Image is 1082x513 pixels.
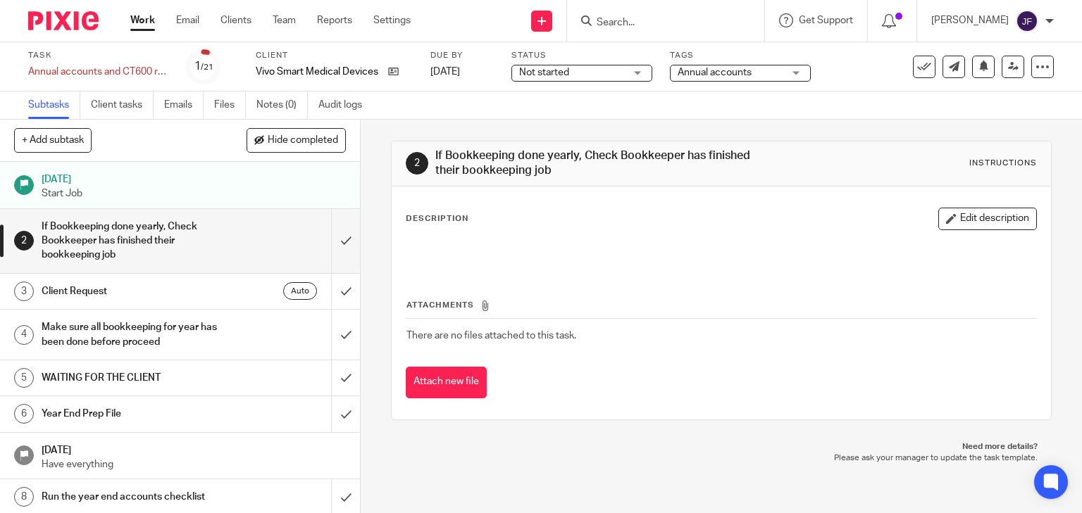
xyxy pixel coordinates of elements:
[373,13,411,27] a: Settings
[283,282,317,300] div: Auto
[14,368,34,388] div: 5
[28,91,80,119] a: Subtasks
[938,208,1037,230] button: Edit description
[406,331,576,341] span: There are no files attached to this task.
[176,13,199,27] a: Email
[28,65,169,79] div: Annual accounts and CT600 return
[317,13,352,27] a: Reports
[799,15,853,25] span: Get Support
[273,13,296,27] a: Team
[14,231,34,251] div: 2
[42,457,346,471] p: Have everything
[42,169,346,186] h1: [DATE]
[678,68,752,77] span: Annual accounts
[1016,10,1038,32] img: svg%3E
[405,441,1038,452] p: Need more details?
[406,152,428,175] div: 2
[511,50,652,61] label: Status
[28,11,99,30] img: Pixie
[670,50,811,61] label: Tags
[406,301,474,309] span: Attachments
[268,135,338,146] span: Hide completed
[256,91,308,119] a: Notes (0)
[318,91,373,119] a: Audit logs
[595,17,722,30] input: Search
[42,367,225,388] h1: WAITING FOR THE CLIENT
[405,452,1038,464] p: Please ask your manager to update the task template.
[430,50,494,61] label: Due by
[256,65,381,79] p: Vivo Smart Medical Devices Ltd
[28,50,169,61] label: Task
[256,50,413,61] label: Client
[220,13,251,27] a: Clients
[214,91,246,119] a: Files
[42,186,346,201] p: Start Job
[519,68,569,77] span: Not started
[42,216,225,266] h1: If Bookkeeping done yearly, Check Bookkeeper has finished their bookkeeping job
[164,91,204,119] a: Emails
[14,128,92,152] button: + Add subtask
[130,13,155,27] a: Work
[14,487,34,507] div: 8
[435,148,751,179] h1: If Bookkeeping done yearly, Check Bookkeeper has finished their bookkeeping job
[91,91,154,119] a: Client tasks
[430,67,460,77] span: [DATE]
[42,486,225,507] h1: Run the year end accounts checklist
[406,213,468,224] p: Description
[14,281,34,301] div: 3
[14,325,34,345] div: 4
[247,128,346,152] button: Hide completed
[194,58,213,75] div: 1
[201,63,213,71] small: /21
[42,403,225,424] h1: Year End Prep File
[42,281,225,302] h1: Client Request
[931,13,1009,27] p: [PERSON_NAME]
[406,367,487,398] button: Attach new file
[42,440,346,457] h1: [DATE]
[969,158,1037,169] div: Instructions
[14,404,34,424] div: 6
[42,317,225,353] h1: Make sure all bookkeeping for year has been done before proceed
